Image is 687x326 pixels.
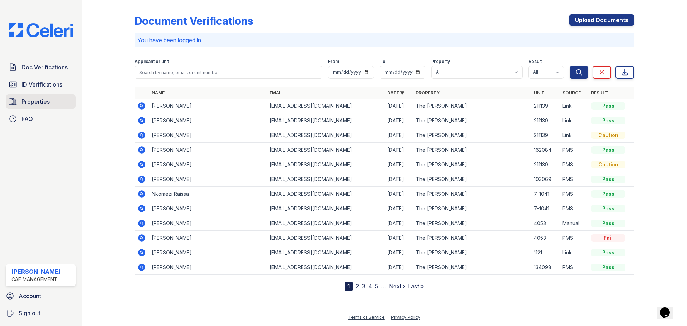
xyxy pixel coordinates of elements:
[149,113,267,128] td: [PERSON_NAME]
[380,59,385,64] label: To
[413,157,531,172] td: The [PERSON_NAME]
[356,283,359,290] a: 2
[345,282,353,291] div: 1
[413,216,531,231] td: The [PERSON_NAME]
[149,201,267,216] td: [PERSON_NAME]
[269,90,283,96] a: Email
[591,146,625,154] div: Pass
[560,128,588,143] td: Link
[413,245,531,260] td: The [PERSON_NAME]
[6,94,76,109] a: Properties
[267,128,384,143] td: [EMAIL_ADDRESS][DOMAIN_NAME]
[267,245,384,260] td: [EMAIL_ADDRESS][DOMAIN_NAME]
[149,260,267,275] td: [PERSON_NAME]
[384,231,413,245] td: [DATE]
[391,315,420,320] a: Privacy Policy
[569,14,634,26] a: Upload Documents
[560,172,588,187] td: PMS
[534,90,545,96] a: Unit
[384,157,413,172] td: [DATE]
[267,201,384,216] td: [EMAIL_ADDRESS][DOMAIN_NAME]
[560,245,588,260] td: Link
[384,187,413,201] td: [DATE]
[149,128,267,143] td: [PERSON_NAME]
[560,260,588,275] td: PMS
[562,90,581,96] a: Source
[531,231,560,245] td: 4053
[267,260,384,275] td: [EMAIL_ADDRESS][DOMAIN_NAME]
[560,157,588,172] td: PMS
[387,315,389,320] div: |
[267,157,384,172] td: [EMAIL_ADDRESS][DOMAIN_NAME]
[416,90,440,96] a: Property
[19,292,41,300] span: Account
[531,128,560,143] td: 211139
[560,216,588,231] td: Manual
[560,231,588,245] td: PMS
[413,128,531,143] td: The [PERSON_NAME]
[384,245,413,260] td: [DATE]
[560,99,588,113] td: Link
[375,283,378,290] a: 5
[267,172,384,187] td: [EMAIL_ADDRESS][DOMAIN_NAME]
[531,245,560,260] td: 1121
[152,90,165,96] a: Name
[591,249,625,256] div: Pass
[591,161,625,168] div: Caution
[591,220,625,227] div: Pass
[528,59,542,64] label: Result
[368,283,372,290] a: 4
[591,102,625,110] div: Pass
[591,90,608,96] a: Result
[135,59,169,64] label: Applicant or unit
[149,216,267,231] td: [PERSON_NAME]
[531,143,560,157] td: 162084
[135,14,253,27] div: Document Verifications
[21,115,33,123] span: FAQ
[149,99,267,113] td: [PERSON_NAME]
[21,63,68,72] span: Doc Verifications
[348,315,385,320] a: Terms of Service
[431,59,450,64] label: Property
[591,205,625,212] div: Pass
[6,112,76,126] a: FAQ
[591,264,625,271] div: Pass
[560,187,588,201] td: PMS
[413,260,531,275] td: The [PERSON_NAME]
[149,172,267,187] td: [PERSON_NAME]
[384,201,413,216] td: [DATE]
[413,172,531,187] td: The [PERSON_NAME]
[413,113,531,128] td: The [PERSON_NAME]
[149,245,267,260] td: [PERSON_NAME]
[657,297,680,319] iframe: chat widget
[11,267,60,276] div: [PERSON_NAME]
[267,187,384,201] td: [EMAIL_ADDRESS][DOMAIN_NAME]
[137,36,631,44] p: You have been logged in
[267,143,384,157] td: [EMAIL_ADDRESS][DOMAIN_NAME]
[381,282,386,291] span: …
[149,143,267,157] td: [PERSON_NAME]
[6,60,76,74] a: Doc Verifications
[384,216,413,231] td: [DATE]
[267,113,384,128] td: [EMAIL_ADDRESS][DOMAIN_NAME]
[6,77,76,92] a: ID Verifications
[531,216,560,231] td: 4053
[21,80,62,89] span: ID Verifications
[267,99,384,113] td: [EMAIL_ADDRESS][DOMAIN_NAME]
[3,306,79,320] a: Sign out
[591,190,625,198] div: Pass
[531,172,560,187] td: 103069
[591,132,625,139] div: Caution
[328,59,339,64] label: From
[531,99,560,113] td: 211139
[413,187,531,201] td: The [PERSON_NAME]
[384,143,413,157] td: [DATE]
[531,260,560,275] td: 134098
[384,172,413,187] td: [DATE]
[384,99,413,113] td: [DATE]
[413,143,531,157] td: The [PERSON_NAME]
[591,234,625,242] div: Fail
[531,157,560,172] td: 211139
[3,23,79,37] img: CE_Logo_Blue-a8612792a0a2168367f1c8372b55b34899dd931a85d93a1a3d3e32e68fde9ad4.png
